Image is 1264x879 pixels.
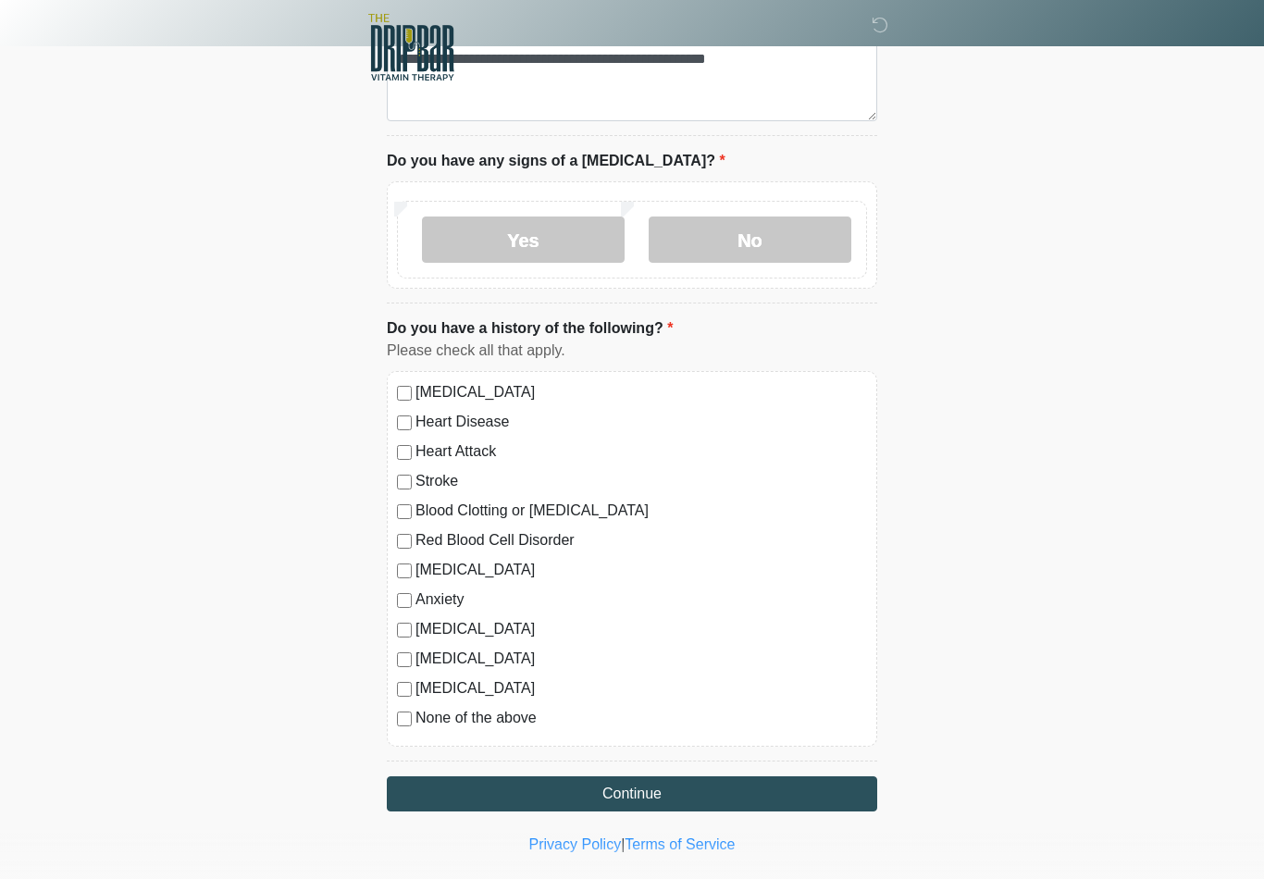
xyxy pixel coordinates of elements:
[387,340,877,362] div: Please check all that apply.
[397,682,412,697] input: [MEDICAL_DATA]
[415,677,867,699] label: [MEDICAL_DATA]
[397,563,412,578] input: [MEDICAL_DATA]
[415,411,867,433] label: Heart Disease
[415,559,867,581] label: [MEDICAL_DATA]
[625,836,735,852] a: Terms of Service
[368,14,454,80] img: The DRIPBaR - Lubbock Logo
[422,217,625,263] label: Yes
[415,381,867,403] label: [MEDICAL_DATA]
[415,648,867,670] label: [MEDICAL_DATA]
[415,440,867,463] label: Heart Attack
[397,415,412,430] input: Heart Disease
[397,623,412,638] input: [MEDICAL_DATA]
[621,836,625,852] a: |
[397,386,412,401] input: [MEDICAL_DATA]
[415,618,867,640] label: [MEDICAL_DATA]
[397,475,412,489] input: Stroke
[415,470,867,492] label: Stroke
[415,500,867,522] label: Blood Clotting or [MEDICAL_DATA]
[397,445,412,460] input: Heart Attack
[387,317,673,340] label: Do you have a history of the following?
[397,593,412,608] input: Anxiety
[649,217,851,263] label: No
[397,534,412,549] input: Red Blood Cell Disorder
[415,588,867,611] label: Anxiety
[397,504,412,519] input: Blood Clotting or [MEDICAL_DATA]
[397,712,412,726] input: None of the above
[529,836,622,852] a: Privacy Policy
[387,150,725,172] label: Do you have any signs of a [MEDICAL_DATA]?
[415,529,867,551] label: Red Blood Cell Disorder
[387,776,877,811] button: Continue
[397,652,412,667] input: [MEDICAL_DATA]
[415,707,867,729] label: None of the above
